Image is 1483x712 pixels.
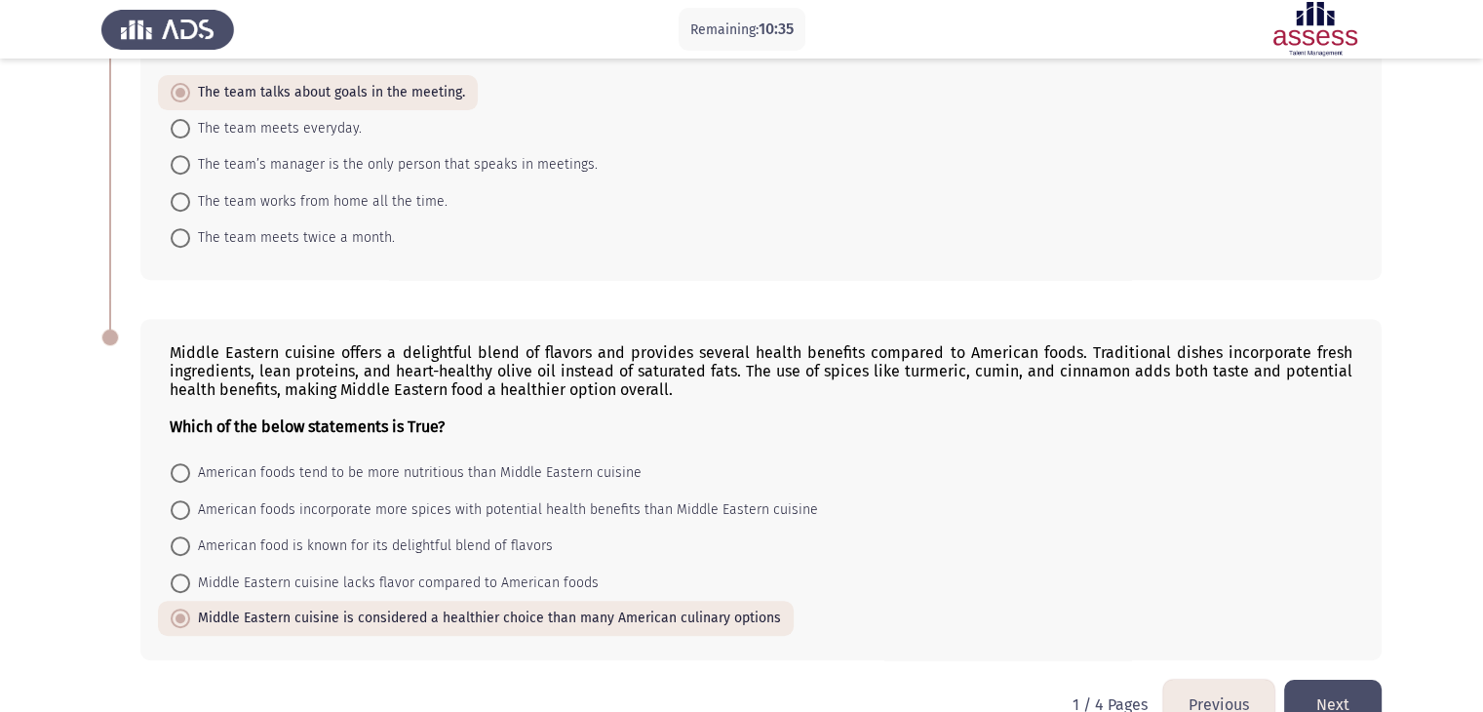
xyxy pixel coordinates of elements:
[190,226,395,250] span: The team meets twice a month.
[190,190,448,214] span: The team works from home all the time.
[190,572,599,595] span: Middle Eastern cuisine lacks flavor compared to American foods
[190,607,781,630] span: Middle Eastern cuisine is considered a healthier choice than many American culinary options
[190,534,553,558] span: American food is known for its delightful blend of flavors
[1249,2,1382,57] img: Assessment logo of ASSESS English Language Assessment (3 Module) (Ba - IB)
[170,343,1352,436] div: Middle Eastern cuisine offers a delightful blend of flavors and provides several health benefits ...
[190,153,598,177] span: The team’s manager is the only person that speaks in meetings.
[190,117,362,140] span: The team meets everyday.
[690,18,794,42] p: Remaining:
[170,417,445,436] b: Which of the below statements is True?
[190,81,465,104] span: The team talks about goals in the meeting.
[101,2,234,57] img: Assess Talent Management logo
[190,498,818,522] span: American foods incorporate more spices with potential health benefits than Middle Eastern cuisine
[759,20,794,38] span: 10:35
[190,461,642,485] span: American foods tend to be more nutritious than Middle Eastern cuisine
